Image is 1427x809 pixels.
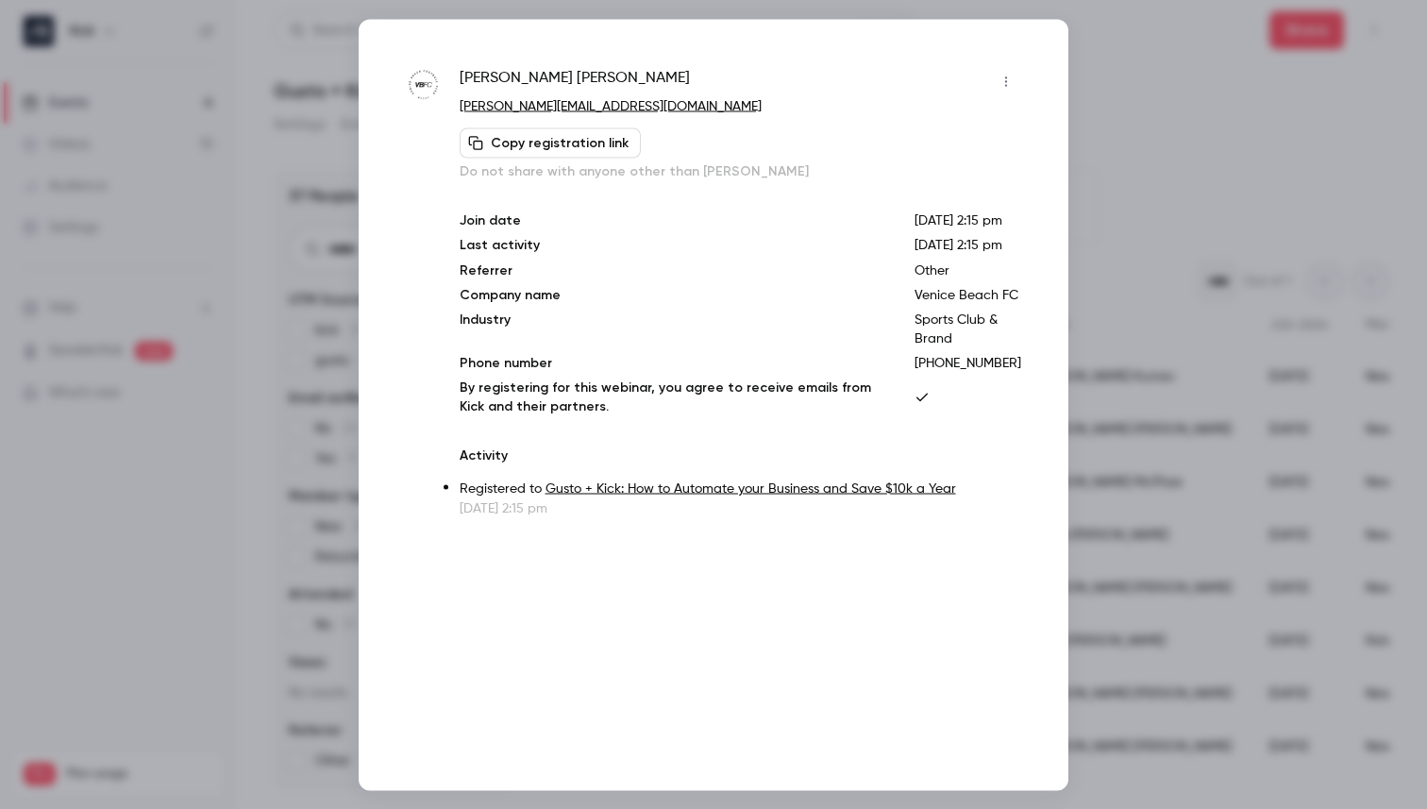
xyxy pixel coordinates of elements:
img: venicebeachfc.com [406,68,441,103]
p: Industry [460,310,884,347]
p: [DATE] 2:15 pm [460,498,1021,517]
p: [DATE] 2:15 pm [915,211,1021,229]
span: [DATE] 2:15 pm [915,238,1002,251]
p: Phone number [460,353,884,372]
span: [PERSON_NAME] [PERSON_NAME] [460,66,690,96]
p: Do not share with anyone other than [PERSON_NAME] [460,161,1021,180]
p: Registered to [460,479,1021,498]
p: By registering for this webinar, you agree to receive emails from Kick and their partners. [460,378,884,415]
a: [PERSON_NAME][EMAIL_ADDRESS][DOMAIN_NAME] [460,99,762,112]
button: Copy registration link [460,127,641,158]
p: Company name [460,285,884,304]
p: [PHONE_NUMBER] [915,353,1021,372]
p: Other [915,261,1021,279]
p: Last activity [460,235,884,255]
p: Referrer [460,261,884,279]
p: Join date [460,211,884,229]
p: Venice Beach FC [915,285,1021,304]
p: Sports Club & Brand [915,310,1021,347]
a: Gusto + Kick: How to Automate your Business and Save $10k a Year [546,481,956,495]
p: Activity [460,446,1021,464]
